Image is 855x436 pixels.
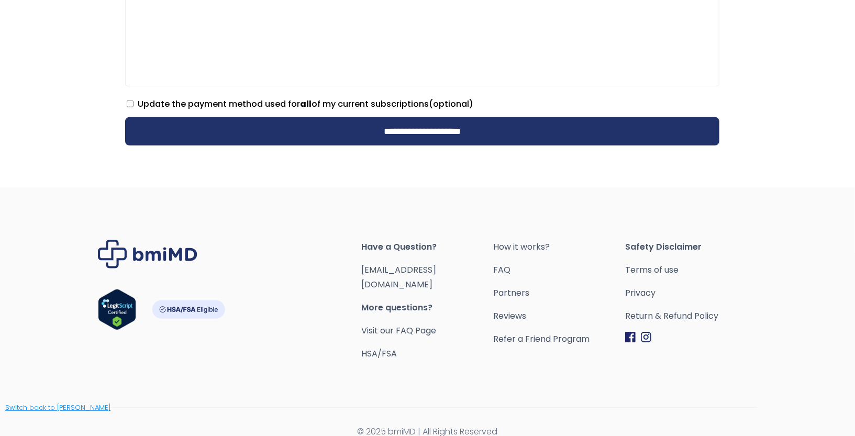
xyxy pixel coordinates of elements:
a: Switch back to [PERSON_NAME] [5,403,111,412]
a: Refer a Friend Program [493,332,625,346]
a: How it works? [493,240,625,254]
span: More questions? [362,300,494,315]
span: Have a Question? [362,240,494,254]
img: Verify Approval for www.bmimd.com [98,289,136,330]
a: Partners [493,286,625,300]
label: Update the payment method used for of my current subscriptions [127,98,473,110]
img: Instagram [641,332,651,343]
a: [EMAIL_ADDRESS][DOMAIN_NAME] [362,264,437,290]
img: Brand Logo [98,240,197,269]
input: Update the payment method used forallof my current subscriptions(optional) [127,100,134,107]
img: HSA-FSA [152,300,225,319]
span: Safety Disclaimer [625,240,757,254]
a: FAQ [493,263,625,277]
a: Verify LegitScript Approval for www.bmimd.com [98,289,136,335]
strong: all [300,98,312,110]
a: Reviews [493,309,625,323]
a: HSA/FSA [362,348,397,360]
a: Terms of use [625,263,757,277]
img: Facebook [625,332,636,343]
a: Visit our FAQ Page [362,325,437,337]
a: Return & Refund Policy [625,309,757,323]
a: Privacy [625,286,757,300]
span: (optional) [429,98,473,110]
